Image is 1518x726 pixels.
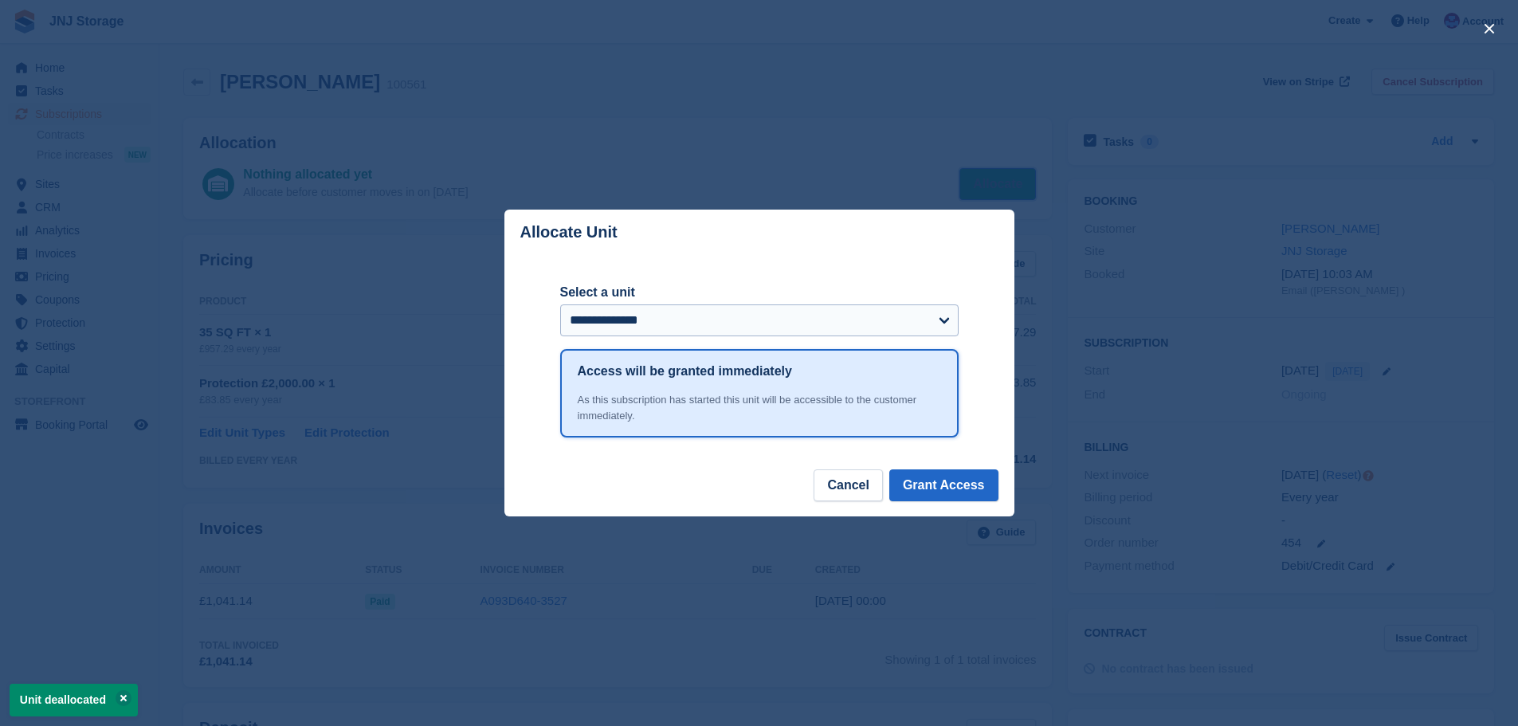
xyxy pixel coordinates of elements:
h1: Access will be granted immediately [578,362,792,381]
button: Grant Access [889,469,998,501]
button: close [1477,16,1502,41]
p: Unit deallocated [10,684,138,716]
div: As this subscription has started this unit will be accessible to the customer immediately. [578,392,941,423]
label: Select a unit [560,283,959,302]
p: Allocate Unit [520,223,618,241]
button: Cancel [814,469,882,501]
